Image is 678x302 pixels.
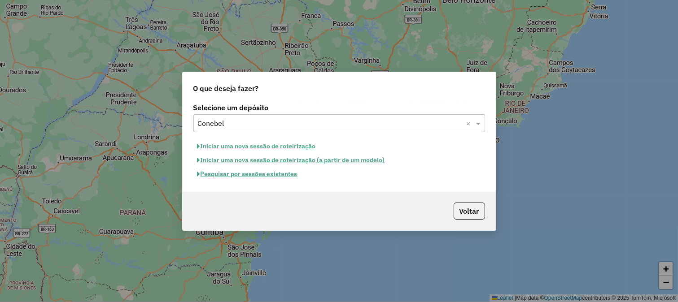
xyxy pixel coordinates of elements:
button: Voltar [454,203,485,220]
span: Clear all [466,118,474,129]
span: O que deseja fazer? [193,83,259,94]
button: Iniciar uma nova sessão de roteirização [193,139,320,153]
button: Iniciar uma nova sessão de roteirização (a partir de um modelo) [193,153,389,167]
button: Pesquisar por sessões existentes [193,167,302,181]
label: Selecione um depósito [193,102,485,113]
